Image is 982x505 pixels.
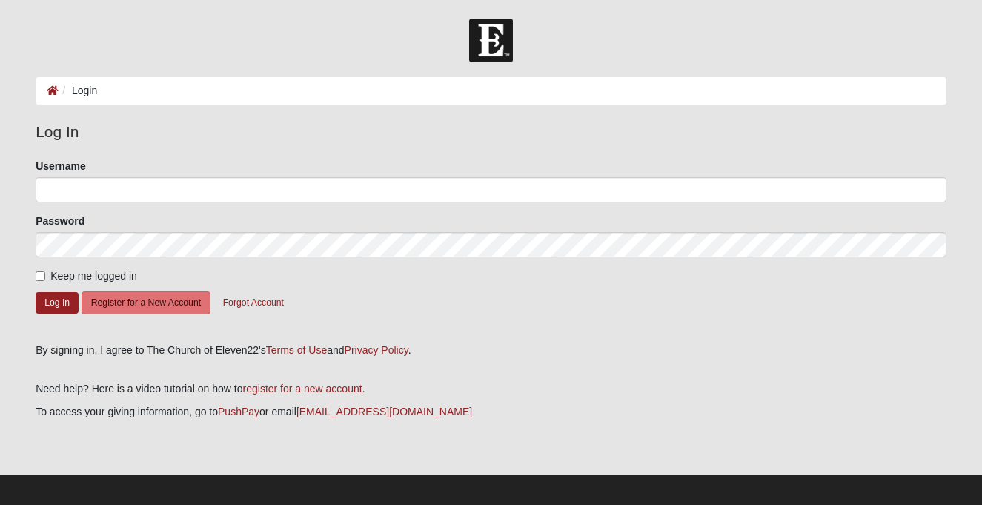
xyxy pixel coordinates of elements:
[266,344,327,356] a: Terms of Use
[36,343,946,358] div: By signing in, I agree to The Church of Eleven22's and .
[36,292,79,314] button: Log In
[36,381,946,397] p: Need help? Here is a video tutorial on how to .
[345,344,408,356] a: Privacy Policy
[36,271,45,281] input: Keep me logged in
[82,291,210,314] button: Register for a New Account
[243,383,362,395] a: register for a new account
[218,406,259,417] a: PushPay
[50,270,137,282] span: Keep me logged in
[213,291,293,314] button: Forgot Account
[59,83,97,99] li: Login
[36,214,84,228] label: Password
[469,19,513,62] img: Church of Eleven22 Logo
[36,404,946,420] p: To access your giving information, go to or email
[296,406,472,417] a: [EMAIL_ADDRESS][DOMAIN_NAME]
[36,120,946,144] legend: Log In
[36,159,86,174] label: Username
